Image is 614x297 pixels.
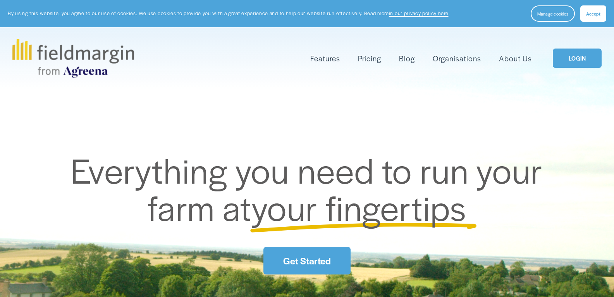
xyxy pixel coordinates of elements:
img: fieldmargin.com [12,39,134,78]
a: in our privacy policy here [389,10,449,17]
button: Manage cookies [531,5,575,22]
span: Features [310,53,340,64]
a: Get Started [263,247,350,274]
span: Accept [586,10,600,17]
a: Blog [399,52,415,65]
a: About Us [499,52,532,65]
a: Organisations [433,52,481,65]
p: By using this website, you agree to our use of cookies. We use cookies to provide you with a grea... [8,10,450,17]
span: Everything you need to run your farm at [71,145,551,231]
span: Manage cookies [537,10,568,17]
a: folder dropdown [310,52,340,65]
button: Accept [580,5,606,22]
a: Pricing [358,52,381,65]
a: LOGIN [553,49,602,68]
span: your fingertips [251,182,466,231]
